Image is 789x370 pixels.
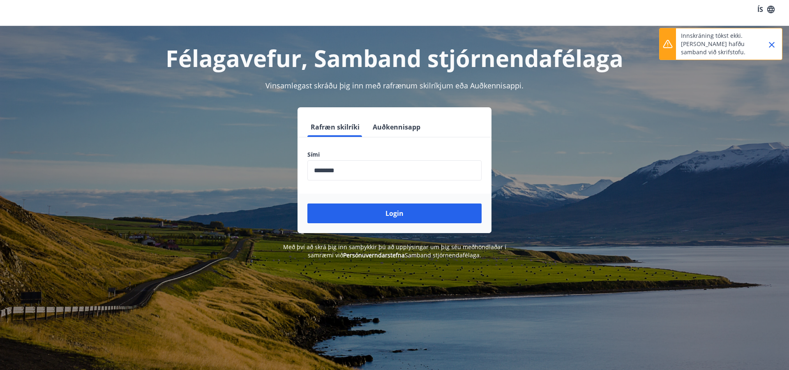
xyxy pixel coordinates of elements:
[307,117,363,137] button: Rafræn skilríki
[369,117,424,137] button: Auðkennisapp
[265,81,524,90] span: Vinsamlegast skráðu þig inn með rafrænum skilríkjum eða Auðkennisappi.
[753,2,779,17] button: ÍS
[765,38,779,52] button: Close
[108,42,681,74] h1: Félagavefur, Samband stjórnendafélaga
[343,251,405,259] a: Persónuverndarstefna
[307,150,482,159] label: Sími
[283,243,506,259] span: Með því að skrá þig inn samþykkir þú að upplýsingar um þig séu meðhöndlaðar í samræmi við Samband...
[307,203,482,223] button: Login
[681,32,753,56] p: Innskráning tókst ekki. [PERSON_NAME] hafðu samband við skrifstofu.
